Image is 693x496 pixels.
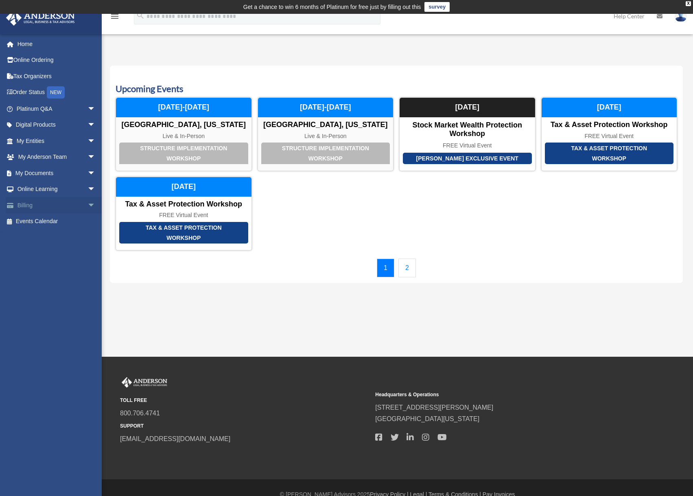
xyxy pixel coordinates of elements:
div: FREE Virtual Event [542,133,677,140]
a: Home [6,36,108,52]
div: Stock Market Wealth Protection Workshop [400,121,535,138]
a: 800.706.4741 [120,410,160,417]
a: [STREET_ADDRESS][PERSON_NAME] [375,404,493,411]
div: [DATE]-[DATE] [258,98,394,117]
div: Live & In-Person [258,133,394,140]
img: Anderson Advisors Platinum Portal [120,377,169,388]
a: survey [424,2,450,12]
span: arrow_drop_down [87,149,104,166]
div: Tax & Asset Protection Workshop [542,121,677,129]
img: User Pic [675,10,687,22]
span: arrow_drop_down [87,101,104,117]
i: search [136,11,145,20]
div: close [686,1,691,6]
div: [DATE] [542,98,677,117]
a: My Documentsarrow_drop_down [6,165,108,181]
div: NEW [47,86,65,99]
small: TOLL FREE [120,396,369,405]
a: Tax & Asset Protection Workshop Tax & Asset Protection Workshop FREE Virtual Event [DATE] [116,177,252,250]
div: FREE Virtual Event [400,142,535,149]
img: Anderson Advisors Platinum Portal [4,10,77,26]
div: Get a chance to win 6 months of Platinum for free just by filling out this [243,2,421,12]
div: [GEOGRAPHIC_DATA], [US_STATE] [258,121,394,129]
a: 2 [398,259,416,277]
div: [DATE]-[DATE] [116,98,251,117]
a: [GEOGRAPHIC_DATA][US_STATE] [375,415,479,422]
a: Online Learningarrow_drop_down [6,181,108,198]
small: SUPPORT [120,422,369,430]
span: arrow_drop_down [87,117,104,134]
a: Online Ordering [6,52,108,68]
h3: Upcoming Events [116,83,677,95]
a: Tax & Asset Protection Workshop Tax & Asset Protection Workshop FREE Virtual Event [DATE] [541,97,678,171]
a: My Anderson Teamarrow_drop_down [6,149,108,165]
span: arrow_drop_down [87,133,104,149]
a: Order StatusNEW [6,84,108,101]
div: [DATE] [400,98,535,117]
div: FREE Virtual Event [116,212,251,219]
a: [PERSON_NAME] Exclusive Event Stock Market Wealth Protection Workshop FREE Virtual Event [DATE] [399,97,536,171]
div: Structure Implementation Workshop [119,143,248,164]
span: arrow_drop_down [87,197,104,214]
a: Tax Organizers [6,68,108,84]
div: [DATE] [116,177,251,197]
div: [PERSON_NAME] Exclusive Event [403,153,532,165]
i: menu [110,11,120,21]
small: Headquarters & Operations [375,391,625,399]
div: Tax & Asset Protection Workshop [116,200,251,209]
div: Live & In-Person [116,133,251,140]
a: [EMAIL_ADDRESS][DOMAIN_NAME] [120,435,230,442]
div: [GEOGRAPHIC_DATA], [US_STATE] [116,121,251,129]
a: Events Calendar [6,213,104,230]
div: Tax & Asset Protection Workshop [119,222,248,244]
span: arrow_drop_down [87,165,104,182]
span: arrow_drop_down [87,181,104,198]
a: menu [110,14,120,21]
a: Platinum Q&Aarrow_drop_down [6,101,108,117]
a: Billingarrow_drop_down [6,197,108,213]
a: Structure Implementation Workshop [GEOGRAPHIC_DATA], [US_STATE] Live & In-Person [DATE]-[DATE] [258,97,394,171]
a: My Entitiesarrow_drop_down [6,133,108,149]
div: Structure Implementation Workshop [261,143,390,164]
a: Structure Implementation Workshop [GEOGRAPHIC_DATA], [US_STATE] Live & In-Person [DATE]-[DATE] [116,97,252,171]
a: Digital Productsarrow_drop_down [6,117,108,133]
div: Tax & Asset Protection Workshop [545,143,674,164]
a: 1 [377,259,394,277]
